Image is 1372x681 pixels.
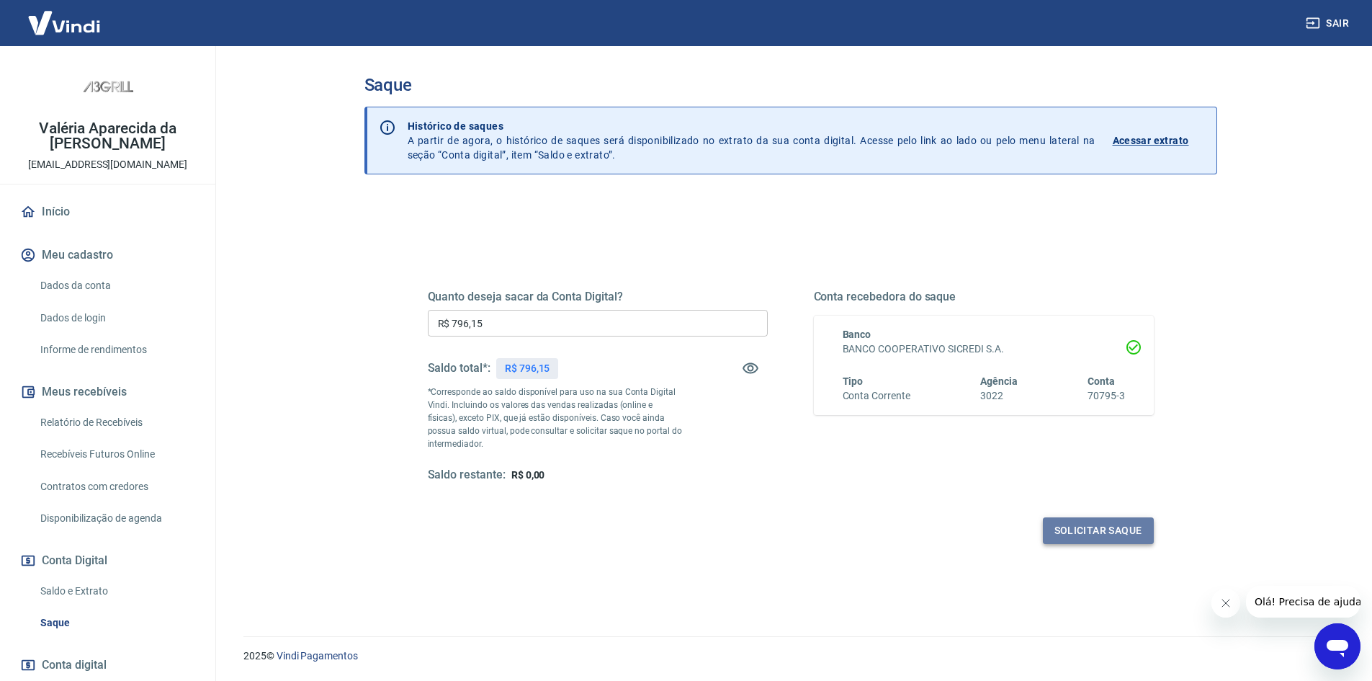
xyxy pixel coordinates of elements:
[428,468,506,483] h5: Saldo restante:
[277,650,358,662] a: Vindi Pagamentos
[35,472,198,502] a: Contratos com credores
[1088,375,1115,387] span: Conta
[843,342,1125,357] h6: BANCO COOPERATIVO SICREDI S.A.
[17,196,198,228] a: Início
[505,361,550,376] p: R$ 796,15
[1043,517,1154,544] button: Solicitar saque
[1314,623,1360,669] iframe: Botão para abrir a janela de mensagens
[428,361,490,375] h5: Saldo total*:
[243,649,1337,664] p: 2025 ©
[35,303,198,333] a: Dados de login
[814,290,1154,304] h5: Conta recebedora do saque
[1088,388,1125,404] h6: 70795-3
[1246,586,1360,618] iframe: Mensagem da empresa
[35,504,198,533] a: Disponibilização de agenda
[1113,119,1205,162] a: Acessar extrato
[79,58,137,115] img: 88cd6d42-8dc6-4db9-ad20-b733bf9b0e7b.jpeg
[408,119,1095,133] p: Histórico de saques
[428,386,683,450] p: *Corresponde ao saldo disponível para uso na sua Conta Digital Vindi. Incluindo os valores das ve...
[35,577,198,606] a: Saldo e Extrato
[980,375,1018,387] span: Agência
[35,335,198,365] a: Informe de rendimentos
[35,608,198,638] a: Saque
[42,655,107,675] span: Conta digital
[17,649,198,681] a: Conta digital
[35,440,198,469] a: Recebíveis Futuros Online
[980,388,1018,404] h6: 3022
[1211,589,1240,618] iframe: Fechar mensagem
[511,469,545,481] span: R$ 0,00
[1303,10,1355,37] button: Sair
[28,157,187,172] p: [EMAIL_ADDRESS][DOMAIN_NAME]
[9,10,121,22] span: Olá! Precisa de ajuda?
[364,75,1217,95] h3: Saque
[408,119,1095,162] p: A partir de agora, o histórico de saques será disponibilizado no extrato da sua conta digital. Ac...
[12,121,204,151] p: Valéria Aparecida da [PERSON_NAME]
[1113,133,1189,148] p: Acessar extrato
[35,271,198,301] a: Dados da conta
[17,239,198,271] button: Meu cadastro
[35,408,198,437] a: Relatório de Recebíveis
[17,376,198,408] button: Meus recebíveis
[17,1,111,45] img: Vindi
[843,329,871,340] span: Banco
[843,388,910,404] h6: Conta Corrente
[17,545,198,577] button: Conta Digital
[843,375,864,387] span: Tipo
[428,290,768,304] h5: Quanto deseja sacar da Conta Digital?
